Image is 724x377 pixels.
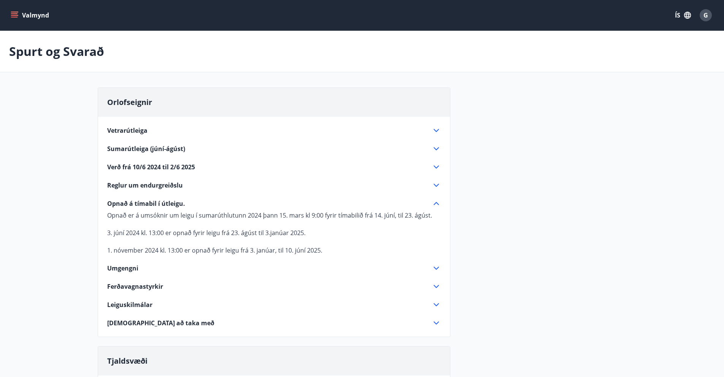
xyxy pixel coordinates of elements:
[107,282,163,291] span: Ferðavagnastyrkir
[671,8,695,22] button: ÍS
[703,11,708,19] span: G
[107,264,441,273] div: Umgengni
[9,8,52,22] button: menu
[107,126,441,135] div: Vetrarútleiga
[107,319,214,327] span: [DEMOGRAPHIC_DATA] að taka með
[107,301,152,309] span: Leiguskilmálar
[107,181,441,190] div: Reglur um endurgreiðslu
[107,144,441,153] div: Sumarútleiga (júní-ágúst)
[107,181,183,189] span: Reglur um endurgreiðslu
[9,43,104,60] p: Spurt og Svarað
[107,264,138,272] span: Umgengni
[107,282,441,291] div: Ferðavagnastyrkir
[107,126,147,135] span: Vetrarútleiga
[107,229,441,237] p: 3. júní 2024 kl. 13:00 er opnað fyrir leigu frá 23. ágúst til 3.janúar 2025.
[107,246,441,255] p: 1. nóvember 2024 kl. 13:00 er opnað fyrir leigu frá 3. janúar, til 10. júní 2025.
[107,300,441,309] div: Leiguskilmálar
[107,97,152,107] span: Orlofseignir
[107,162,441,172] div: Verð frá 10/6 2024 til 2/6 2025
[107,145,185,153] span: Sumarútleiga (júní-ágúst)
[107,163,195,171] span: Verð frá 10/6 2024 til 2/6 2025
[107,211,441,220] p: Opnað er á umsóknir um leigu í sumarúthlutunn 2024 þann 15. mars kl 9:00 fyrir tímabilið frá 14. ...
[107,208,441,255] div: Opnað á tímabil í útleigu.
[107,199,185,208] span: Opnað á tímabil í útleigu.
[107,356,147,366] span: Tjaldsvæði
[107,199,441,208] div: Opnað á tímabil í útleigu.
[697,6,715,24] button: G
[107,318,441,328] div: [DEMOGRAPHIC_DATA] að taka með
